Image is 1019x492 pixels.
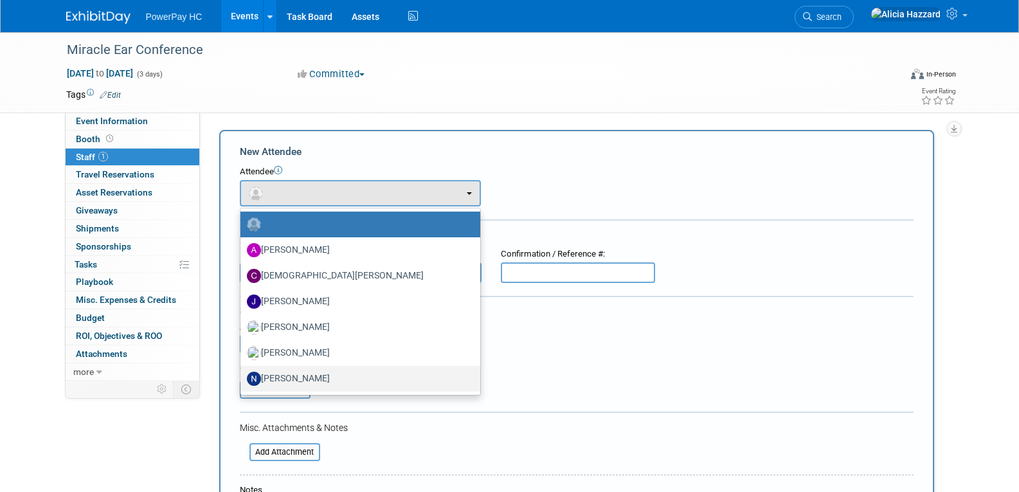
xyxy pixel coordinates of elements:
span: PowerPay HC [146,12,203,22]
img: Format-Inperson.png [911,69,924,79]
span: Budget [76,313,105,323]
span: Shipments [76,223,119,233]
span: 1 [98,152,108,161]
body: Rich Text Area. Press ALT-0 for help. [7,5,655,18]
span: Booth [76,134,116,144]
a: Attachments [66,345,199,363]
a: Edit [100,91,121,100]
label: [PERSON_NAME] [247,291,467,312]
label: [PERSON_NAME] [247,343,467,363]
div: Cost: [240,307,914,319]
a: Event Information [66,113,199,130]
div: New Attendee [240,145,914,159]
a: Tasks [66,256,199,273]
div: Event Format [824,67,957,86]
span: Travel Reservations [76,169,154,179]
a: Budget [66,309,199,327]
span: Event Information [76,116,148,126]
label: [PERSON_NAME] [247,240,467,260]
td: Personalize Event Tab Strip [151,381,174,397]
span: ROI, Objectives & ROO [76,331,162,341]
div: Event Rating [921,88,955,95]
img: J.jpg [247,295,261,309]
span: Booth not reserved yet [104,134,116,143]
label: [PERSON_NAME] [247,317,467,338]
img: ExhibitDay [66,11,131,24]
span: Misc. Expenses & Credits [76,295,176,305]
span: Tasks [75,259,97,269]
img: Alicia Hazzard [870,7,941,21]
a: more [66,363,199,381]
a: Booth [66,131,199,148]
span: Attachments [76,349,127,359]
span: (3 days) [136,70,163,78]
img: A.jpg [247,243,261,257]
td: Tags [66,88,121,101]
span: Playbook [76,277,113,287]
span: Search [812,12,842,22]
span: [DATE] [DATE] [66,68,134,79]
a: Sponsorships [66,238,199,255]
button: Committed [293,68,370,81]
div: Registration / Ticket Info (optional) [240,229,914,242]
div: Miracle Ear Conference [62,39,881,62]
a: Travel Reservations [66,166,199,183]
a: Asset Reservations [66,184,199,201]
label: [DEMOGRAPHIC_DATA][PERSON_NAME] [247,266,467,286]
img: C.jpg [247,269,261,283]
img: Unassigned-User-Icon.png [247,217,261,232]
span: Sponsorships [76,241,131,251]
span: more [73,367,94,377]
a: Staff1 [66,149,199,166]
img: N.jpg [247,372,261,386]
a: ROI, Objectives & ROO [66,327,199,345]
td: Toggle Event Tabs [173,381,199,397]
a: Search [795,6,854,28]
span: Staff [76,152,108,162]
div: In-Person [926,69,956,79]
a: Shipments [66,220,199,237]
a: Giveaways [66,202,199,219]
a: Misc. Expenses & Credits [66,291,199,309]
div: Attendee [240,166,914,178]
label: [PERSON_NAME] [247,369,467,389]
div: Misc. Attachments & Notes [240,421,914,434]
div: Confirmation / Reference #: [501,248,655,260]
span: to [94,68,106,78]
span: Giveaways [76,205,118,215]
span: Asset Reservations [76,187,152,197]
a: Playbook [66,273,199,291]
